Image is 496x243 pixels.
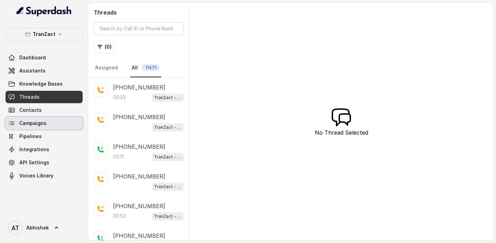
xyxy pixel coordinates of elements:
p: 00:11 [113,153,124,160]
span: Dashboard [19,54,46,61]
p: 00:23 [113,94,126,101]
img: light.svg [17,6,72,17]
p: No Thread Selected [315,128,368,137]
p: [PHONE_NUMBER] [113,232,165,240]
a: Dashboard [6,51,83,64]
p: TranZact - Outbound Call Assistant [154,213,182,220]
text: AT [11,224,19,232]
span: 11471 [142,64,160,71]
p: TranZact - Outbound Call Assistant [154,154,182,161]
a: All11471 [130,59,161,77]
a: Voices Library [6,169,83,182]
p: [PHONE_NUMBER] [113,83,165,91]
h2: Threads [94,8,184,17]
a: Pipelines [6,130,83,143]
span: Campaigns [19,120,46,127]
a: Knowledge Bases [6,78,83,90]
span: Knowledge Bases [19,80,63,87]
p: [PHONE_NUMBER] [113,113,165,121]
a: Campaigns [6,117,83,129]
span: Pipelines [19,133,42,140]
span: Contacts [19,107,42,114]
a: Abhishek [6,218,83,237]
button: (0) [94,41,116,53]
a: Threads [6,91,83,103]
p: TranZact - Outbound Call Assistant [154,183,182,190]
p: TranZact [33,30,55,38]
input: Search by Call ID or Phone Number [94,22,184,35]
p: TranZact - Outbound Call Assistant [154,124,182,131]
a: Contacts [6,104,83,116]
a: Assigned [94,59,119,77]
nav: Tabs [94,59,184,77]
button: TranZact [6,28,83,40]
a: Integrations [6,143,83,156]
span: Assistants [19,67,45,74]
span: Threads [19,94,40,100]
p: 00:53 [113,213,126,220]
span: Abhishek [26,224,49,231]
a: API Settings [6,156,83,169]
span: Voices Library [19,172,53,179]
a: Assistants [6,65,83,77]
p: [PHONE_NUMBER] [113,202,165,210]
p: TranZact - Outbound Call Assistant [154,94,182,101]
p: [PHONE_NUMBER] [113,172,165,181]
span: Integrations [19,146,49,153]
span: API Settings [19,159,49,166]
p: [PHONE_NUMBER] [113,143,165,151]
